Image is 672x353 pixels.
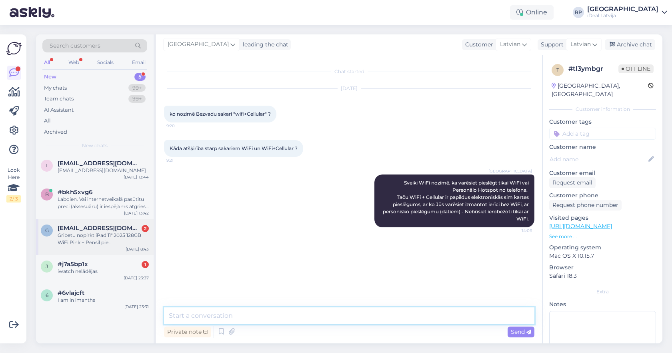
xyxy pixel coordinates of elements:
[128,95,146,103] div: 99+
[166,157,196,163] span: 9:21
[164,85,534,92] div: [DATE]
[549,272,656,280] p: Safari 18.3
[58,297,149,304] div: I am in imantha
[58,289,84,297] span: #6vlajcft
[58,232,149,246] div: Gribetu nopirkt iPad 11" 2025 128GB WiFi Pink + Pensil pie viņam(parastais). Cik būs kopā, ar atl...
[550,155,647,164] input: Add name
[96,57,115,68] div: Socials
[124,210,149,216] div: [DATE] 13:42
[552,82,648,98] div: [GEOGRAPHIC_DATA], [GEOGRAPHIC_DATA]
[58,160,141,167] span: laura.neilande10@inbox.lv
[549,128,656,140] input: Add a tag
[142,261,149,268] div: 1
[488,168,532,174] span: [GEOGRAPHIC_DATA]
[618,64,654,73] span: Offline
[549,263,656,272] p: Browser
[511,328,531,335] span: Send
[170,145,298,151] span: Kāda atšķirība starp sakariem WiFi un WiFi+Cellular ?
[383,180,530,222] span: Sveiki WiFi nozīmē, ka varēsiet pieslēgt tikai WiFi vai Personālo Hotspot no telefona. Taču WiFi ...
[46,162,48,168] span: l
[67,57,81,68] div: Web
[240,40,288,49] div: leading the chat
[549,200,622,211] div: Request phone number
[58,189,92,196] span: #bkh5xvg6
[42,57,52,68] div: All
[549,118,656,126] p: Customer tags
[549,233,656,240] p: See more ...
[462,40,493,49] div: Customer
[6,41,22,56] img: Askly Logo
[549,252,656,260] p: Mac OS X 10.15.7
[58,167,149,174] div: [EMAIL_ADDRESS][DOMAIN_NAME]
[58,268,149,275] div: iwatch nelādējas
[549,214,656,222] p: Visited pages
[46,263,48,269] span: j
[44,106,74,114] div: AI Assistant
[82,142,108,149] span: New chats
[46,292,48,298] span: 6
[549,300,656,309] p: Notes
[44,117,51,125] div: All
[549,106,656,113] div: Customer information
[50,42,100,50] span: Search customers
[164,327,211,337] div: Private note
[549,143,656,151] p: Customer name
[45,191,49,197] span: b
[124,275,149,281] div: [DATE] 23:37
[587,12,658,19] div: iDeal Latvija
[556,67,559,73] span: t
[549,191,656,200] p: Customer phone
[166,123,196,129] span: 9:20
[500,40,520,49] span: Latvian
[128,84,146,92] div: 99+
[142,225,149,232] div: 2
[44,84,67,92] div: My chats
[44,128,67,136] div: Archived
[134,73,146,81] div: 5
[6,195,21,203] div: 2 / 3
[573,7,584,18] div: RP
[549,288,656,295] div: Extra
[45,227,49,233] span: g
[130,57,147,68] div: Email
[124,304,149,310] div: [DATE] 23:31
[168,40,229,49] span: [GEOGRAPHIC_DATA]
[126,246,149,252] div: [DATE] 8:43
[58,196,149,210] div: Labdien. Vai internetveikalā pasūtītu preci (aksesuāru) ir iespējams atgriest un saņemt naudu atp...
[164,68,534,75] div: Chat started
[549,169,656,177] p: Customer email
[170,111,271,117] span: ko nozimē Bezvadu sakari "wifi+Cellular" ?
[549,177,596,188] div: Request email
[6,166,21,203] div: Look Here
[44,73,56,81] div: New
[568,64,618,74] div: # tl3ymbgr
[502,228,532,234] span: 14:06
[538,40,564,49] div: Support
[44,95,74,103] div: Team chats
[124,174,149,180] div: [DATE] 13:44
[587,6,658,12] div: [GEOGRAPHIC_DATA]
[570,40,591,49] span: Latvian
[549,223,612,230] a: [URL][DOMAIN_NAME]
[510,5,554,20] div: Online
[58,261,88,268] span: #j7a5bp1x
[549,243,656,252] p: Operating system
[58,225,141,232] span: gornat@inbox.lv
[587,6,667,19] a: [GEOGRAPHIC_DATA]iDeal Latvija
[605,39,655,50] div: Archive chat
